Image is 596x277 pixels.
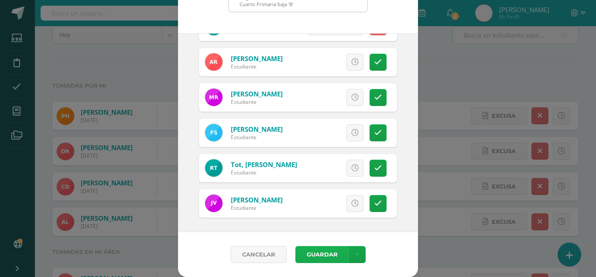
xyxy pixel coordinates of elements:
[205,89,223,106] img: e7d78d6cc1e3ad72c6582dab5a50b58a.png
[305,160,329,176] span: Excusa
[231,246,287,263] a: Cancelar
[231,169,297,176] div: Estudiante
[231,160,297,169] a: Tot, [PERSON_NAME]
[240,1,293,7] div: Cuarto Primaria baja 'B'
[305,195,329,212] span: Excusa
[205,124,223,141] img: f3e2841e89a917dcd69ed30ec069dc3b.png
[231,204,283,212] div: Estudiante
[205,195,223,212] img: b5483147e78c5fccc2fad0f30c3614e7.png
[205,159,223,177] img: fd57d7c38eeabf547ea6bb743202d951.png
[305,54,329,70] span: Excusa
[231,63,283,70] div: Estudiante
[231,125,283,133] a: [PERSON_NAME]
[205,53,223,71] img: e19323bd6e9cef923b5dd43e9ac0cfcf.png
[231,133,283,141] div: Estudiante
[295,246,349,263] button: Guardar
[231,195,283,204] a: [PERSON_NAME]
[231,54,283,63] a: [PERSON_NAME]
[305,89,329,106] span: Excusa
[231,98,283,106] div: Estudiante
[305,125,329,141] span: Excusa
[231,89,283,98] a: [PERSON_NAME]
